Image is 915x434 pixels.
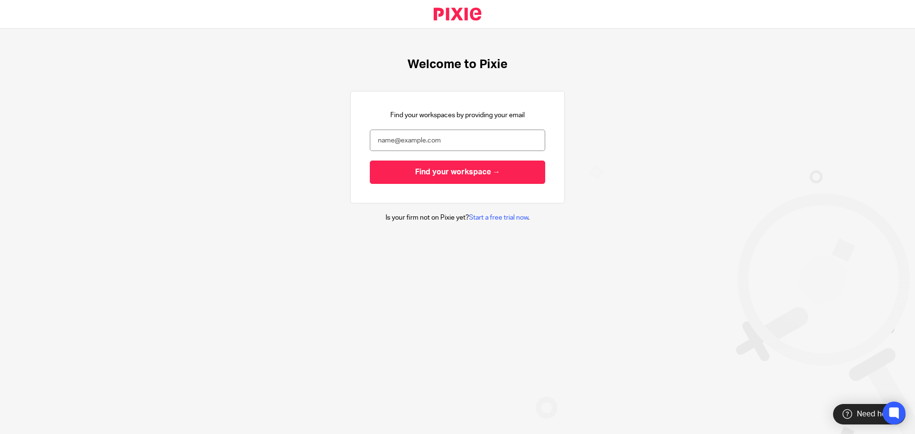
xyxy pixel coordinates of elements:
[833,404,905,424] div: Need help?
[370,161,545,184] input: Find your workspace →
[390,111,525,120] p: Find your workspaces by providing your email
[370,130,545,151] input: name@example.com
[407,57,508,72] h1: Welcome to Pixie
[386,213,529,222] p: Is your firm not on Pixie yet? .
[469,214,528,221] a: Start a free trial now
